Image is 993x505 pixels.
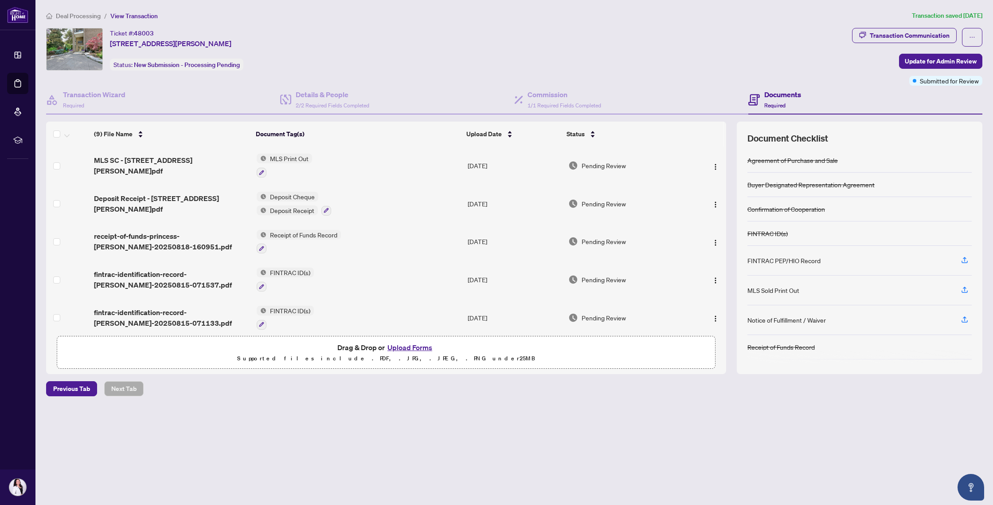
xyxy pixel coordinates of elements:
[257,154,266,163] img: Status Icon
[747,132,828,145] span: Document Checklist
[852,28,957,43] button: Transaction Communication
[582,237,626,246] span: Pending Review
[466,129,502,139] span: Upload Date
[252,122,463,146] th: Document Tag(s)
[266,268,314,277] span: FINTRAC ID(s)
[464,146,565,185] td: [DATE]
[582,199,626,209] span: Pending Review
[9,479,26,496] img: Profile Icon
[712,163,719,170] img: Logo
[257,268,266,277] img: Status Icon
[528,89,601,100] h4: Commission
[110,59,243,71] div: Status:
[94,269,250,290] span: fintrac-identification-record-[PERSON_NAME]-20250815-071537.pdf
[257,192,331,216] button: Status IconDeposit ChequeStatus IconDeposit Receipt
[563,122,688,146] th: Status
[7,7,28,23] img: logo
[63,89,125,100] h4: Transaction Wizard
[920,76,979,86] span: Submitted for Review
[747,285,799,295] div: MLS Sold Print Out
[764,102,786,109] span: Required
[46,13,52,19] span: home
[63,353,710,364] p: Supported files include .PDF, .JPG, .JPEG, .PNG under 25 MB
[385,342,435,353] button: Upload Forms
[958,474,984,501] button: Open asap
[94,231,250,252] span: receipt-of-funds-princess-[PERSON_NAME]-20250818-160951.pdf
[257,306,266,316] img: Status Icon
[912,11,982,21] article: Transaction saved [DATE]
[568,161,578,170] img: Document Status
[257,154,312,178] button: Status IconMLS Print Out
[266,306,314,316] span: FINTRAC ID(s)
[257,205,266,215] img: Status Icon
[464,185,565,223] td: [DATE]
[257,268,314,292] button: Status IconFINTRAC ID(s)
[47,28,102,70] img: IMG-C12127517_1.jpg
[464,260,565,299] td: [DATE]
[747,315,826,325] div: Notice of Fulfillment / Waiver
[53,382,90,396] span: Previous Tab
[94,307,250,328] span: fintrac-identification-record-[PERSON_NAME]-20250815-071133.pdf
[905,54,977,68] span: Update for Admin Review
[747,180,875,189] div: Buyer Designated Representation Agreement
[747,155,838,165] div: Agreement of Purchase and Sale
[712,277,719,284] img: Logo
[870,28,950,43] div: Transaction Communication
[94,129,133,139] span: (9) File Name
[708,197,723,211] button: Logo
[712,201,719,208] img: Logo
[463,122,563,146] th: Upload Date
[257,230,341,254] button: Status IconReceipt of Funds Record
[528,102,601,109] span: 1/1 Required Fields Completed
[712,315,719,322] img: Logo
[46,381,97,396] button: Previous Tab
[747,204,825,214] div: Confirmation of Cooperation
[266,205,318,215] span: Deposit Receipt
[764,89,801,100] h4: Documents
[747,229,788,238] div: FINTRAC ID(s)
[582,275,626,284] span: Pending Review
[134,61,240,69] span: New Submission - Processing Pending
[63,102,84,109] span: Required
[266,154,312,163] span: MLS Print Out
[464,299,565,337] td: [DATE]
[257,306,314,330] button: Status IconFINTRAC ID(s)
[899,54,982,69] button: Update for Admin Review
[747,342,815,352] div: Receipt of Funds Record
[969,34,975,40] span: ellipsis
[90,122,253,146] th: (9) File Name
[104,11,107,21] li: /
[296,102,369,109] span: 2/2 Required Fields Completed
[708,234,723,249] button: Logo
[94,193,250,214] span: Deposit Receipt - [STREET_ADDRESS][PERSON_NAME]pdf
[568,199,578,209] img: Document Status
[568,237,578,246] img: Document Status
[257,230,266,240] img: Status Icon
[134,29,154,37] span: 48003
[257,192,266,201] img: Status Icon
[582,161,626,170] span: Pending Review
[104,381,144,396] button: Next Tab
[337,342,435,353] span: Drag & Drop or
[296,89,369,100] h4: Details & People
[110,28,154,38] div: Ticket #:
[110,12,158,20] span: View Transaction
[57,336,715,369] span: Drag & Drop orUpload FormsSupported files include .PDF, .JPG, .JPEG, .PNG under25MB
[94,155,250,176] span: MLS SC - [STREET_ADDRESS][PERSON_NAME]pdf
[110,38,231,49] span: [STREET_ADDRESS][PERSON_NAME]
[712,239,719,246] img: Logo
[708,158,723,173] button: Logo
[266,192,318,201] span: Deposit Cheque
[582,313,626,323] span: Pending Review
[56,12,101,20] span: Deal Processing
[747,256,821,265] div: FINTRAC PEP/HIO Record
[464,223,565,261] td: [DATE]
[266,230,341,240] span: Receipt of Funds Record
[568,275,578,284] img: Document Status
[567,129,585,139] span: Status
[708,272,723,287] button: Logo
[708,311,723,325] button: Logo
[568,313,578,323] img: Document Status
